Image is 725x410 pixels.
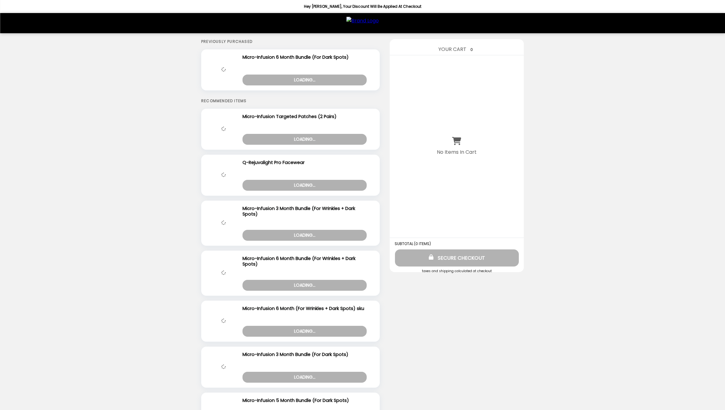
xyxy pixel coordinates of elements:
[201,39,380,44] h5: Previously Purchased
[242,306,367,311] h2: Micro-Infusion 6 Month (For Wrinkles + Dark Spots) sku
[468,46,475,53] span: 0
[438,46,466,53] span: YOUR CART
[242,160,307,165] h2: Q-Rejuvalight Pro Facewear
[201,98,380,104] h5: Recommended Items
[242,54,351,60] h2: Micro-Infusion 6 Month Bundle (For Dark Spots)
[242,398,351,403] h2: Micro-Infusion 5 Month Bundle (For Dark Spots)
[242,206,371,217] h2: Micro-Infusion 3 Month Bundle (For Wrinkles + Dark Spots)
[414,241,431,246] span: ( 0 ITEMS )
[242,352,351,357] h2: Micro-Infusion 3 Month Bundle (For Dark Spots)
[395,269,519,274] div: Taxes and Shipping calculated at checkout
[395,241,414,246] span: SUBTOTAL
[347,17,379,30] img: Brand Logo
[242,114,339,119] h2: Micro-Infusion Targeted Patches (2 Pairs)
[242,256,371,267] h2: Micro-Infusion 6 Month Bundle (For Wrinkles + Dark Spots)
[304,4,421,9] p: Hey [PERSON_NAME], your discount will be applied at checkout
[437,148,477,156] p: No Items In Cart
